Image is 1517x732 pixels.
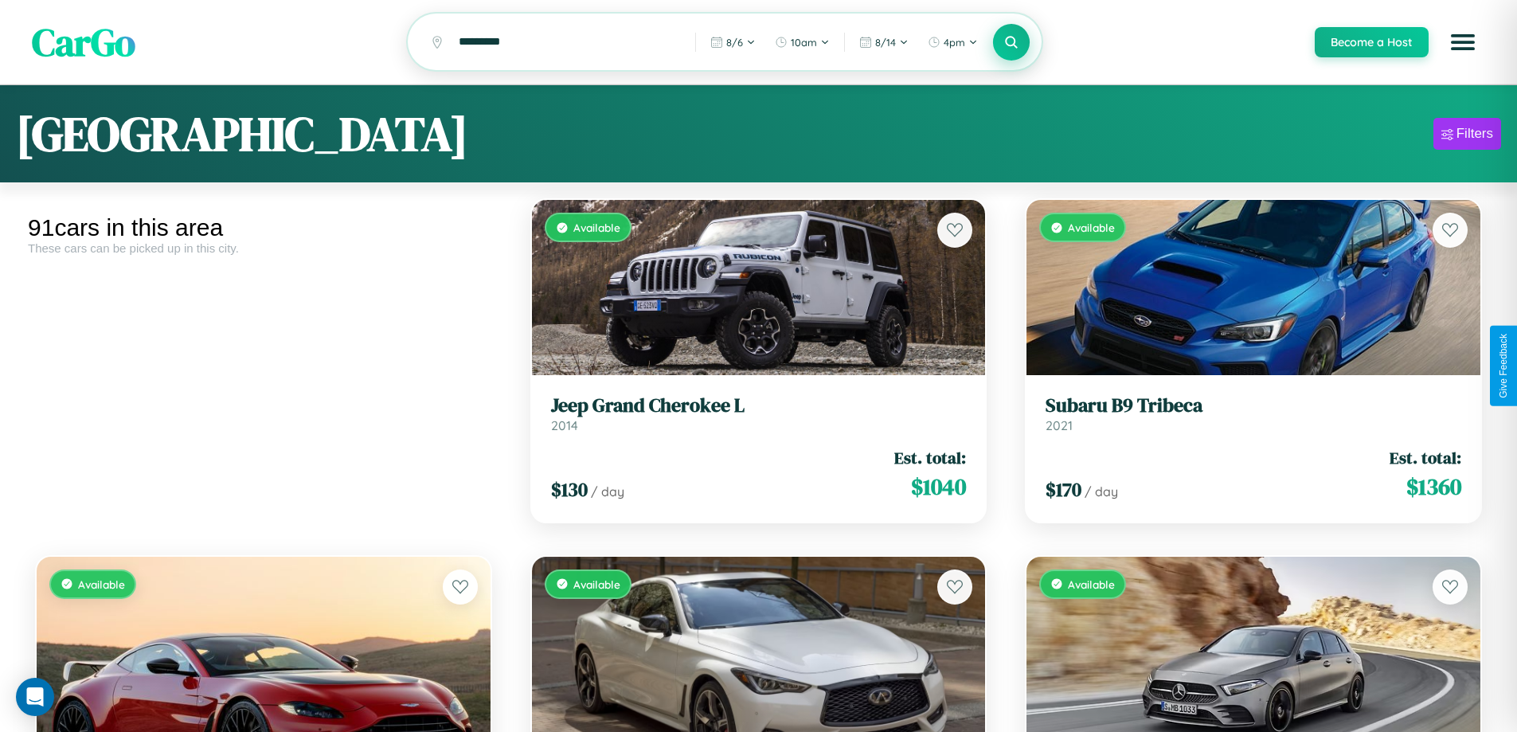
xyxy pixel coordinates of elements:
span: 4pm [944,36,965,49]
button: Filters [1433,118,1501,150]
div: These cars can be picked up in this city. [28,241,499,255]
h1: [GEOGRAPHIC_DATA] [16,101,468,166]
div: 91 cars in this area [28,214,499,241]
button: 4pm [920,29,986,55]
span: $ 170 [1046,476,1081,503]
span: Available [573,221,620,234]
span: 8 / 6 [726,36,743,49]
span: Available [1068,577,1115,591]
a: Subaru B9 Tribeca2021 [1046,394,1461,433]
a: Jeep Grand Cherokee L2014 [551,394,967,433]
span: Est. total: [1390,446,1461,469]
span: CarGo [32,16,135,69]
button: 8/6 [702,29,764,55]
span: 2021 [1046,417,1073,433]
span: $ 1360 [1406,471,1461,503]
button: 8/14 [851,29,917,55]
span: 2014 [551,417,578,433]
h3: Subaru B9 Tribeca [1046,394,1461,417]
span: $ 130 [551,476,588,503]
span: $ 1040 [911,471,966,503]
button: Become a Host [1315,27,1429,57]
span: Available [1068,221,1115,234]
span: Available [78,577,125,591]
span: 10am [791,36,817,49]
span: / day [1085,483,1118,499]
span: 8 / 14 [875,36,896,49]
h3: Jeep Grand Cherokee L [551,394,967,417]
span: / day [591,483,624,499]
div: Open Intercom Messenger [16,678,54,716]
div: Give Feedback [1498,334,1509,398]
button: 10am [767,29,838,55]
span: Est. total: [894,446,966,469]
span: Available [573,577,620,591]
button: Open menu [1441,20,1485,65]
div: Filters [1456,126,1493,142]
